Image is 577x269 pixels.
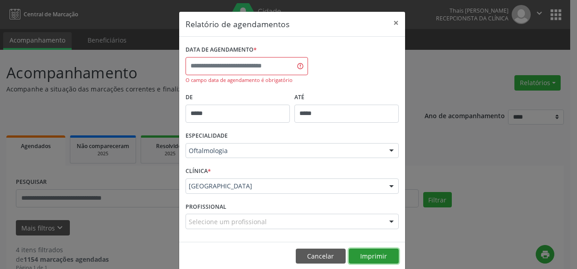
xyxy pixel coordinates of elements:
[186,43,257,57] label: DATA DE AGENDAMENTO
[296,249,346,264] button: Cancelar
[294,91,399,105] label: ATÉ
[186,18,289,30] h5: Relatório de agendamentos
[186,91,290,105] label: De
[186,77,308,84] div: O campo data de agendamento é obrigatório
[189,146,380,155] span: Oftalmologia
[189,182,380,191] span: [GEOGRAPHIC_DATA]
[349,249,399,264] button: Imprimir
[189,217,267,226] span: Selecione um profissional
[186,129,228,143] label: ESPECIALIDADE
[186,200,226,214] label: PROFISSIONAL
[186,164,211,178] label: CLÍNICA
[387,12,405,34] button: Close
